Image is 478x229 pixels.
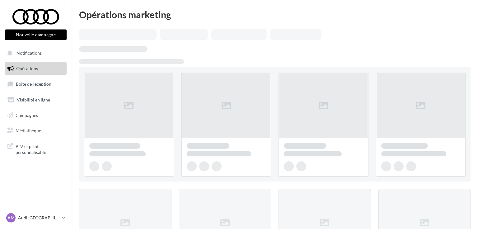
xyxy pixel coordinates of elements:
a: Boîte de réception [4,77,68,91]
a: Visibilité en ligne [4,93,68,106]
span: Campagnes [16,112,38,118]
a: Opérations [4,62,68,75]
p: Audi [GEOGRAPHIC_DATA] [18,215,59,221]
span: PLV et print personnalisable [16,142,64,155]
span: Boîte de réception [16,81,51,87]
a: PLV et print personnalisable [4,140,68,158]
button: Notifications [4,47,65,60]
button: Nouvelle campagne [5,29,67,40]
span: Notifications [16,50,42,56]
div: Opérations marketing [79,10,471,19]
a: Médiathèque [4,124,68,137]
a: AM Audi [GEOGRAPHIC_DATA] [5,212,67,224]
span: Opérations [16,66,38,71]
span: AM [7,215,15,221]
span: Visibilité en ligne [17,97,50,102]
span: Médiathèque [16,128,41,133]
a: Campagnes [4,109,68,122]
